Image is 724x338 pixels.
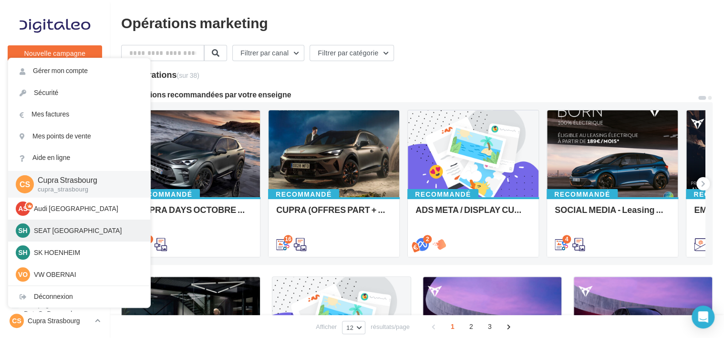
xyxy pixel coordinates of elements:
[121,69,199,79] div: 37
[6,144,104,164] a: Visibilité en ligne
[6,239,104,259] a: Calendrier
[18,226,27,235] span: SH
[284,235,292,243] div: 16
[562,235,571,243] div: 4
[8,82,150,104] a: Sécurité
[310,45,394,61] button: Filtrer par catégorie
[8,45,102,62] button: Nouvelle campagne
[34,204,139,213] p: Audi [GEOGRAPHIC_DATA]
[121,91,697,98] div: 6 opérations recommandées par votre enseigne
[121,15,713,30] div: Opérations marketing
[6,119,104,139] a: Boîte de réception9
[8,312,102,330] a: CS Cupra Strasbourg
[24,298,98,318] span: Campagnes DataOnDemand
[268,189,339,200] div: Recommandé
[555,205,670,224] div: SOCIAL MEDIA - Leasing social électrique - CUPRA Born
[316,322,337,331] span: Afficher
[8,104,150,125] a: Mes factures
[464,319,479,334] span: 2
[232,45,304,61] button: Filtrer par canal
[34,270,139,279] p: VW OBERNAI
[38,175,135,186] p: Cupra Strasbourg
[407,189,478,200] div: Recommandé
[20,179,30,190] span: CS
[133,70,199,79] div: opérations
[6,191,104,211] a: Contacts
[6,95,104,116] a: Opérations
[18,204,27,213] span: AS
[137,205,252,224] div: CUPRA DAYS OCTOBRE - SOME
[34,248,139,257] p: SK HOENHEIM
[6,262,104,290] a: PLV et print personnalisable
[276,205,392,224] div: CUPRA (OFFRES PART + USP / OCT) - SOCIAL MEDIA
[177,71,199,79] span: (sur 38)
[8,286,150,307] div: Déconnexion
[18,248,27,257] span: SH
[129,189,200,200] div: Recommandé
[6,72,100,92] button: Notifications 2
[423,235,432,243] div: 2
[12,316,21,326] span: CS
[482,319,497,334] span: 3
[6,294,104,322] a: Campagnes DataOnDemand
[445,319,460,334] span: 1
[28,316,91,326] p: Cupra Strasbourg
[415,205,531,224] div: ADS META / DISPLAY CUPRA DAYS Septembre 2025
[346,324,353,331] span: 12
[371,322,410,331] span: résultats/page
[8,147,150,169] a: Aide en ligne
[8,60,150,82] a: Gérer mon compte
[6,168,104,188] a: Campagnes
[547,189,618,200] div: Recommandé
[342,321,365,334] button: 12
[34,226,139,235] p: SEAT [GEOGRAPHIC_DATA]
[18,270,28,279] span: VO
[692,306,714,328] div: Open Intercom Messenger
[8,126,150,147] a: Mes points de vente
[6,215,104,235] a: Médiathèque
[38,185,135,194] p: cupra_strasbourg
